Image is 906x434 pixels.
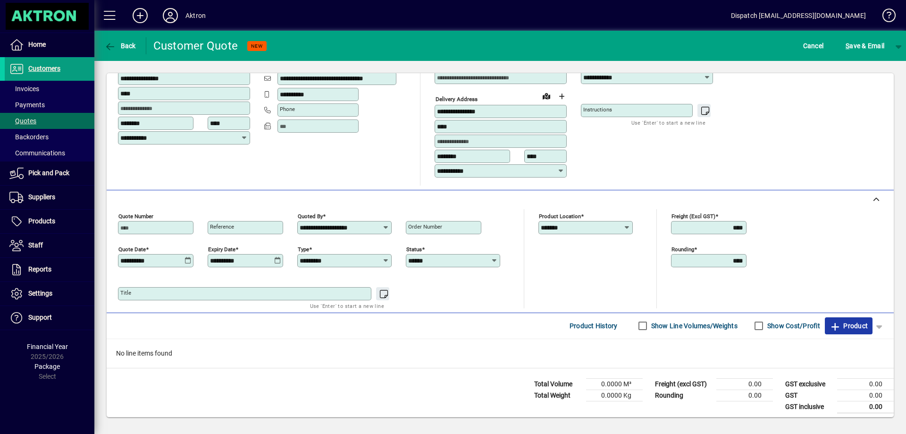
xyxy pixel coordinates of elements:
td: 0.0000 M³ [586,378,643,390]
mat-label: Expiry date [208,246,235,252]
a: Reports [5,258,94,281]
span: NEW [251,43,263,49]
span: Suppliers [28,193,55,201]
a: Invoices [5,81,94,97]
button: Profile [155,7,185,24]
div: Customer Quote [153,38,238,53]
span: Support [28,314,52,321]
button: Save & Email [841,37,889,54]
span: Settings [28,289,52,297]
button: Add [125,7,155,24]
td: 0.0000 Kg [586,390,643,401]
a: Communications [5,145,94,161]
a: Knowledge Base [875,2,894,33]
span: Package [34,363,60,370]
td: Total Weight [529,390,586,401]
span: Staff [28,241,43,249]
td: Freight (excl GST) [650,378,716,390]
span: Product History [570,318,618,333]
a: Support [5,306,94,330]
button: Product [825,317,872,334]
span: Financial Year [27,343,68,350]
div: Aktron [185,8,206,23]
td: GST exclusive [780,378,837,390]
mat-label: Status [406,246,422,252]
mat-label: Phone [280,106,295,112]
mat-label: Quote number [118,213,153,219]
a: View on map [539,88,554,103]
app-page-header-button: Back [94,37,146,54]
td: 0.00 [837,378,894,390]
td: GST [780,390,837,401]
button: Back [102,37,138,54]
mat-label: Order number [408,223,442,230]
span: Quotes [9,117,36,125]
div: No line items found [107,339,894,368]
td: Rounding [650,390,716,401]
mat-label: Product location [539,213,581,219]
mat-label: Freight (excl GST) [671,213,715,219]
td: Total Volume [529,378,586,390]
mat-label: Quoted by [298,213,323,219]
button: Cancel [801,37,826,54]
span: Back [104,42,136,50]
span: Customers [28,65,60,72]
span: Home [28,41,46,48]
a: Payments [5,97,94,113]
a: Backorders [5,129,94,145]
mat-label: Title [120,289,131,296]
a: Settings [5,282,94,306]
a: Products [5,210,94,233]
button: Product History [566,317,621,334]
span: Pick and Pack [28,169,69,177]
div: Dispatch [EMAIL_ADDRESS][DOMAIN_NAME] [731,8,866,23]
span: ave & Email [846,38,884,53]
span: Product [830,318,868,333]
mat-label: Rounding [671,246,694,252]
a: Suppliers [5,186,94,209]
mat-label: Instructions [583,106,612,113]
td: 0.00 [716,378,773,390]
td: 0.00 [716,390,773,401]
span: Cancel [803,38,824,53]
span: Products [28,217,55,225]
mat-hint: Use 'Enter' to start a new line [310,300,384,311]
mat-label: Reference [210,223,234,230]
a: Staff [5,234,94,257]
td: GST inclusive [780,401,837,413]
td: 0.00 [837,390,894,401]
button: Choose address [554,89,569,104]
label: Show Cost/Profit [765,321,820,331]
a: Pick and Pack [5,162,94,185]
mat-label: Quote date [118,246,146,252]
mat-hint: Use 'Enter' to start a new line [631,117,705,128]
a: Quotes [5,113,94,129]
span: Payments [9,101,45,109]
span: Reports [28,265,51,273]
span: Invoices [9,85,39,93]
mat-label: Type [298,246,309,252]
a: Home [5,33,94,57]
span: Communications [9,149,65,157]
label: Show Line Volumes/Weights [649,321,738,331]
span: Backorders [9,133,49,141]
td: 0.00 [837,401,894,413]
span: S [846,42,849,50]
